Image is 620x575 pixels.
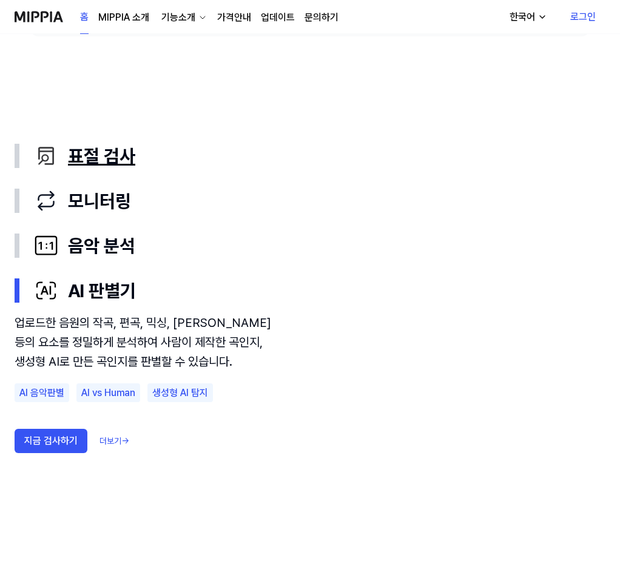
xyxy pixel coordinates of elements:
[34,278,605,303] div: AI 판별기
[15,268,605,313] button: AI 판별기
[147,383,213,403] div: 생성형 AI 탐지
[217,10,251,25] a: 가격안내
[500,5,554,29] button: 한국어
[305,10,339,25] a: 문의하기
[34,188,605,214] div: 모니터링
[98,10,149,25] a: MIPPIA 소개
[80,1,89,34] a: 홈
[159,10,198,25] div: 기능소개
[15,178,605,223] button: 모니터링
[507,10,537,24] div: 한국어
[15,313,605,478] div: AI 판별기
[15,223,605,268] button: 음악 분석
[159,10,207,25] button: 기능소개
[99,435,129,448] a: 더보기→
[34,233,605,258] div: 음악 분석
[15,429,87,453] button: 지금 검사하기
[261,10,295,25] a: 업데이트
[34,143,605,169] div: 표절 검사
[76,383,140,403] div: AI vs Human
[15,133,605,178] button: 표절 검사
[15,383,69,403] div: AI 음악판별
[15,313,290,371] div: 업로드한 음원의 작곡, 편곡, 믹싱, [PERSON_NAME] 등의 요소를 정밀하게 분석하여 사람이 제작한 곡인지, 생성형 AI로 만든 곡인지를 판별할 수 있습니다.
